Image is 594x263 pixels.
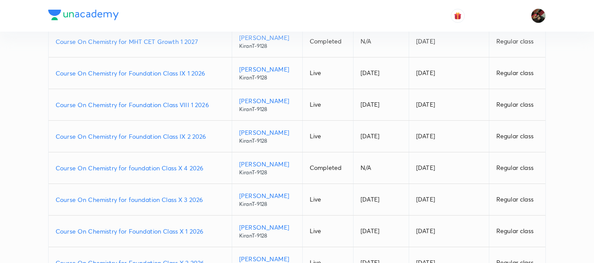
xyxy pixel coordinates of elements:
td: [DATE] [409,184,489,216]
td: Completed [302,26,353,58]
td: [DATE] [354,184,409,216]
td: Regular class [489,121,545,152]
button: avatar [451,9,465,23]
img: Shweta Kokate [531,8,546,23]
td: Regular class [489,216,545,247]
a: Course On Chemistry for foundation Class X 3 2026 [56,195,225,204]
p: KiranT-9128 [239,42,295,50]
a: Course On Chemistry for Foundation Class VIII 1 2026 [56,100,225,109]
td: Live [302,121,353,152]
a: [PERSON_NAME]KiranT-9128 [239,159,295,177]
td: [DATE] [354,89,409,121]
td: Live [302,58,353,89]
p: KiranT-9128 [239,105,295,113]
a: Course On Chemistry for Foundation Class X 1 2026 [56,227,225,236]
p: KiranT-9128 [239,137,295,145]
img: Company Logo [48,10,119,20]
td: Live [302,89,353,121]
td: Regular class [489,184,545,216]
td: [DATE] [409,58,489,89]
a: [PERSON_NAME]KiranT-9128 [239,223,295,240]
td: [DATE] [409,26,489,58]
p: KiranT-9128 [239,169,295,177]
td: Live [302,184,353,216]
a: Company Logo [48,10,119,22]
a: [PERSON_NAME]KiranT-9128 [239,96,295,113]
a: [PERSON_NAME]KiranT-9128 [239,65,295,82]
td: Regular class [489,58,545,89]
td: [DATE] [409,121,489,152]
td: Live [302,216,353,247]
p: [PERSON_NAME] [239,65,295,74]
a: Course On Chemistry for Foundation Class IX 1 2026 [56,68,225,78]
p: [PERSON_NAME] [239,223,295,232]
p: KiranT-9128 [239,200,295,208]
td: N/A [354,26,409,58]
a: [PERSON_NAME]KiranT-9128 [239,33,295,50]
td: Regular class [489,89,545,121]
p: KiranT-9128 [239,74,295,82]
p: KiranT-9128 [239,232,295,240]
td: Regular class [489,26,545,58]
a: [PERSON_NAME]KiranT-9128 [239,128,295,145]
a: [PERSON_NAME]KiranT-9128 [239,191,295,208]
td: Completed [302,152,353,184]
img: avatar [454,12,462,20]
p: [PERSON_NAME] [239,96,295,105]
td: Regular class [489,152,545,184]
a: Course On Chemistry for Foundation Class IX 2 2026 [56,132,225,141]
td: [DATE] [354,121,409,152]
a: Course On Chemistry for MHT CET Growth 1 2027 [56,37,225,46]
p: [PERSON_NAME] [239,159,295,169]
p: [PERSON_NAME] [239,33,295,42]
td: [DATE] [409,89,489,121]
td: [DATE] [409,152,489,184]
p: [PERSON_NAME] [239,128,295,137]
td: [DATE] [409,216,489,247]
a: Course On Chemistry for foundation Class X 4 2026 [56,163,225,173]
td: [DATE] [354,216,409,247]
p: [PERSON_NAME] [239,191,295,200]
td: [DATE] [354,58,409,89]
td: N/A [354,152,409,184]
